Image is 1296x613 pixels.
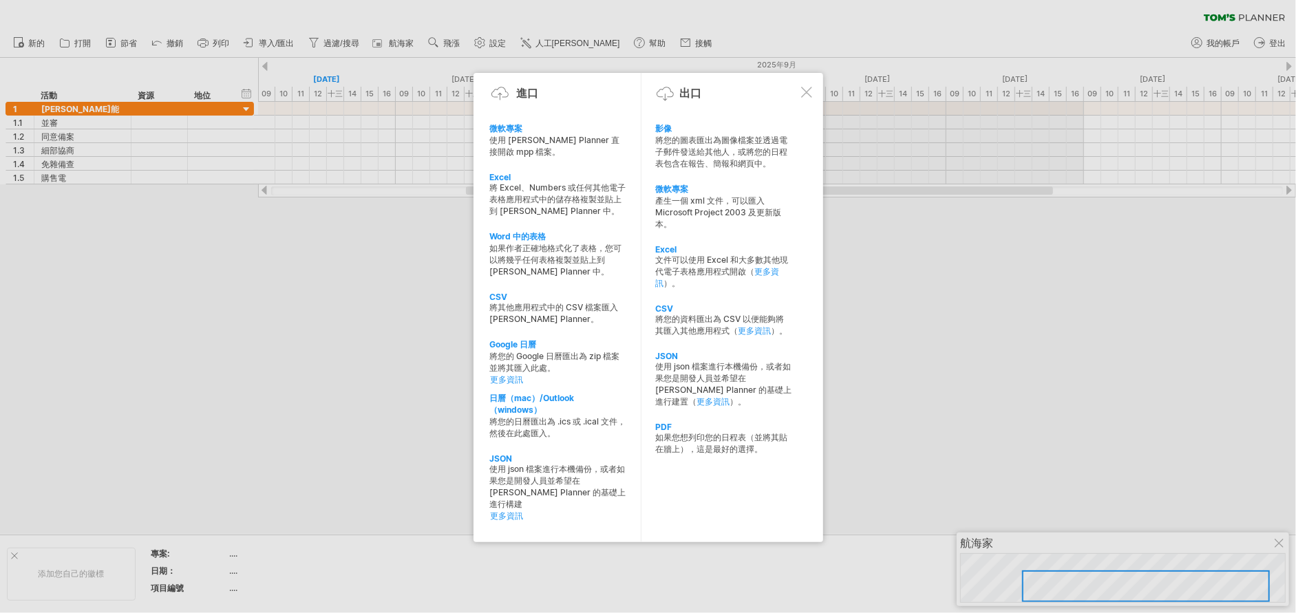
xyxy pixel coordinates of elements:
[490,182,626,216] font: 將 Excel、Numbers 或任何其他電子表格應用程式中的儲存格複製並貼上到 [PERSON_NAME] Planner 中。
[491,510,524,521] font: 更多資訊
[680,86,702,100] font: 出口
[738,325,771,336] a: 更多資訊
[655,135,787,169] font: 將您的圖表匯出為圖像檔案並透過電子郵件發送給其他人，或將您的日程表包含在報告、簡報和網頁中。
[490,231,546,241] font: Word 中的表格
[491,374,524,385] font: 更多資訊
[491,510,627,522] a: 更多資訊
[771,325,787,336] font: ）。
[655,244,677,255] font: Excel
[655,303,673,314] font: CSV
[730,396,746,407] font: ）。
[663,278,680,288] font: ）。
[697,396,730,407] a: 更多資訊
[490,243,622,277] font: 如果作者正確地格式化了表格，您可以將幾乎任何表格複製並貼上到 [PERSON_NAME] Planner 中。
[655,184,688,194] font: 微軟專案
[655,422,672,432] font: PDF
[655,123,672,133] font: 影像
[655,432,787,454] font: 如果您想列印您的日程表（並將其貼在牆上），這是最好的選擇。
[517,86,539,100] font: 進口
[655,195,781,229] font: 產生一個 xml 文件，可以匯入 Microsoft Project 2003 及更新版本。
[490,172,511,182] font: Excel
[491,374,627,386] a: 更多資訊
[655,351,678,361] font: JSON
[655,361,792,407] font: 使用 json 檔案進行本機備份，或者如果您是開發人員並希望在 [PERSON_NAME] Planner 的基礎上進行建置（
[655,255,788,277] font: 文件可以使用 Excel 和大多數其他現代電子表格應用程式開啟（
[655,314,784,336] font: 將您的資料匯出為 CSV 以便能夠將其匯入其他應用程式（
